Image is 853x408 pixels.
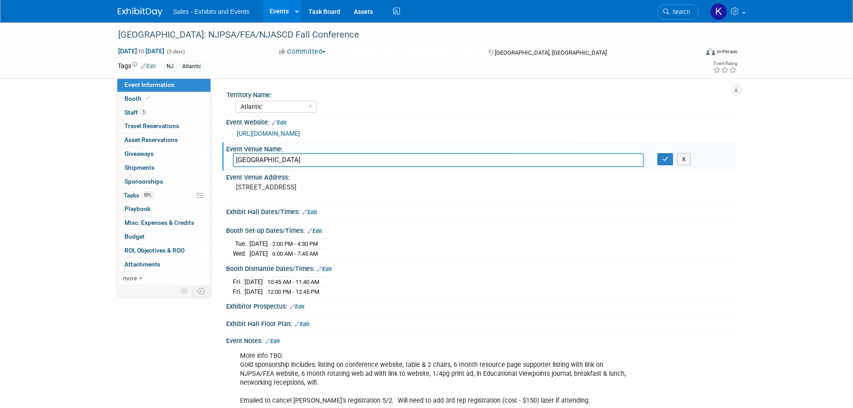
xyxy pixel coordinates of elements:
td: Tags [118,61,156,72]
div: NJ [164,62,176,71]
span: Budget [124,233,145,240]
span: [DATE] [DATE] [118,47,165,55]
td: Personalize Event Tab Strip [177,285,193,297]
td: [DATE] [249,249,268,258]
a: Edit [290,304,304,310]
span: 6:00 AM - 7:45 AM [272,250,318,257]
button: Committed [276,47,329,56]
div: [GEOGRAPHIC_DATA]: NJPSA/FEA/NJASCD Fall Conference [115,27,685,43]
div: Exhibit Hall Dates/Times: [226,205,736,217]
span: Booth [124,95,152,102]
a: Event Information [117,78,210,92]
span: Attachments [124,261,160,268]
div: Event Format [646,47,738,60]
div: In-Person [716,48,737,55]
span: Misc. Expenses & Credits [124,219,194,226]
span: 2:00 PM - 4:30 PM [272,241,318,247]
a: Edit [272,120,287,126]
a: Playbook [117,202,210,216]
td: Wed. [233,249,249,258]
pre: [STREET_ADDRESS] [236,183,429,191]
a: Sponsorships [117,175,210,189]
td: Fri. [233,277,244,287]
a: Budget [117,230,210,244]
span: more [123,275,137,282]
a: Giveaways [117,147,210,161]
i: Booth reservation complete [146,96,150,101]
span: [GEOGRAPHIC_DATA], [GEOGRAPHIC_DATA] [495,49,607,56]
a: Staff3 [117,106,210,120]
td: [DATE] [244,277,263,287]
div: Booth Dismantle Dates/Times: [226,262,736,274]
a: Edit [295,321,309,327]
div: Event Venue Address: [226,171,736,182]
a: Tasks50% [117,189,210,202]
a: Travel Reservations [117,120,210,133]
span: Sponsorships [124,178,163,185]
button: X [677,153,691,166]
span: Staff [124,109,147,116]
a: [URL][DOMAIN_NAME] [237,130,300,137]
td: [DATE] [249,239,268,249]
div: Event Venue Name: [226,142,736,154]
div: Territory Name: [227,88,732,99]
img: Kara Haven [710,3,727,20]
td: Fri. [233,287,244,296]
div: Atlantic [180,62,204,71]
span: Event Information [124,81,175,88]
span: Giveaways [124,150,154,157]
span: 10:45 AM - 11:40 AM [267,279,319,285]
span: Asset Reservations [124,136,178,143]
span: Tasks [124,192,154,199]
a: ROI, Objectives & ROO [117,244,210,258]
span: Sales - Exhibits and Events [173,8,249,15]
a: Edit [307,228,322,234]
div: Event Rating [713,61,737,66]
a: more [117,272,210,285]
div: Exhibit Hall Floor Plan: [226,317,736,329]
span: Search [669,9,690,15]
td: Tue. [233,239,249,249]
a: Shipments [117,161,210,175]
td: Toggle Event Tabs [192,285,210,297]
a: Asset Reservations [117,133,210,147]
a: Edit [141,63,156,69]
div: Event Notes: [226,334,736,346]
a: Edit [317,266,332,272]
a: Search [657,4,699,20]
a: Booth [117,92,210,106]
div: Event Website: [226,116,736,127]
img: ExhibitDay [118,8,163,17]
a: Misc. Expenses & Credits [117,216,210,230]
span: 12:00 PM - 12:45 PM [267,288,319,295]
span: Playbook [124,205,150,212]
a: Attachments [117,258,210,271]
a: Edit [265,338,280,344]
span: 50% [141,192,154,198]
span: Shipments [124,164,154,171]
a: Edit [302,209,317,215]
img: Format-Inperson.png [706,48,715,55]
span: to [137,47,146,55]
div: Exhibitor Prospectus: [226,300,736,311]
div: Booth Set-up Dates/Times: [226,224,736,236]
span: Travel Reservations [124,122,179,129]
td: [DATE] [244,287,263,296]
span: ROI, Objectives & ROO [124,247,184,254]
span: 3 [140,109,147,116]
span: (3 days) [166,49,185,55]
